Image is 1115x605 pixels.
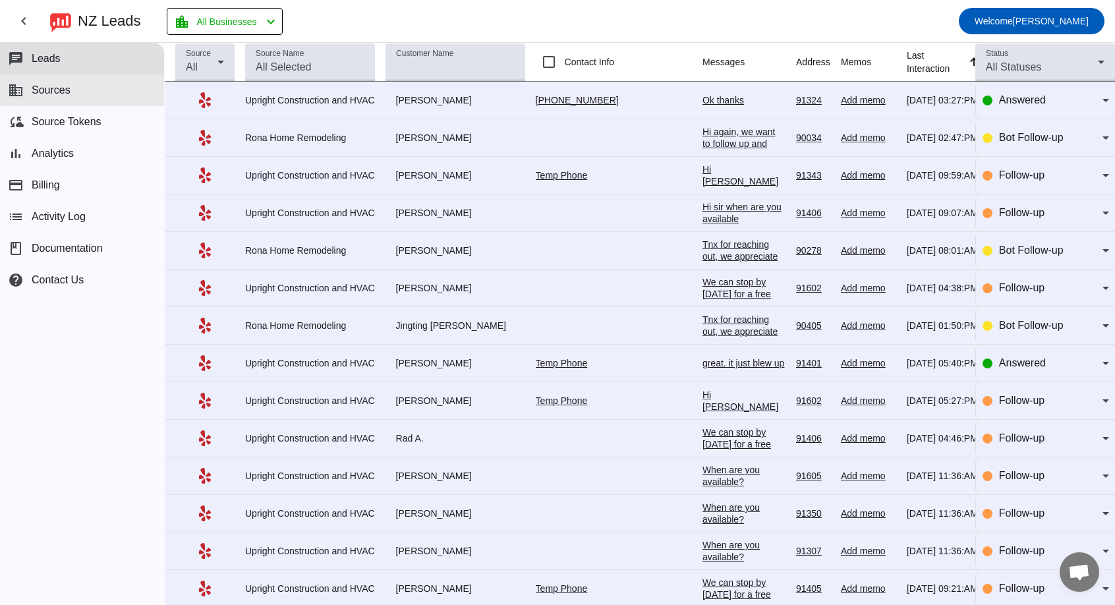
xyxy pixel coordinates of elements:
div: Upright Construction and HVAC [245,470,375,482]
span: Follow-up [999,282,1044,293]
div: [PERSON_NAME] [386,357,525,369]
div: Add memo [841,94,896,106]
div: Add memo [841,169,896,181]
div: [PERSON_NAME] [386,395,525,407]
div: Last Interaction [907,49,967,75]
div: Add memo [841,507,896,519]
div: Upright Construction and HVAC [245,583,375,594]
div: We can stop by [DATE] for a free estimate and diagnosis pls call or text us on [PHONE_NUMBER] As ... [702,426,786,557]
div: [DATE] 02:47:PM [907,132,978,144]
label: Contact Info [562,55,615,69]
mat-icon: Yelp [197,130,213,146]
mat-icon: location_city [174,14,190,30]
div: [DATE] 08:01:AM [907,245,978,256]
div: [PERSON_NAME] [386,545,525,557]
div: ⁠Tnx for reaching out, we appreciate it, you can also contact us via our office number at [PHONE_... [702,239,786,345]
mat-icon: Yelp [197,92,213,108]
mat-label: Source Name [256,49,304,58]
span: Analytics [32,148,74,159]
span: [PERSON_NAME] [975,12,1089,30]
div: Add memo [841,470,896,482]
mat-icon: Yelp [197,393,213,409]
mat-icon: payment [8,177,24,193]
div: [DATE] 04:38:PM [907,282,978,294]
div: Add memo [841,282,896,294]
mat-label: Customer Name [396,49,453,58]
div: Add memo [841,583,896,594]
a: [PHONE_NUMBER] [536,95,619,105]
mat-icon: bar_chart [8,146,24,161]
div: [DATE] 01:50:PM [907,320,978,331]
div: 91405 [796,583,830,594]
div: [PERSON_NAME] [386,583,525,594]
span: Follow-up [999,507,1044,519]
div: Upright Construction and HVAC [245,395,375,407]
div: When are you available? [702,464,786,488]
div: 91406 [796,207,830,219]
div: [PERSON_NAME] [386,94,525,106]
span: Contact Us [32,274,84,286]
span: Follow-up [999,470,1044,481]
div: Add memo [841,357,896,369]
div: Rona Home Remodeling [245,320,375,331]
div: [PERSON_NAME] [386,470,525,482]
div: Ok thanks [702,94,786,106]
div: [DATE] 05:40:PM [907,357,978,369]
a: Temp Phone [536,583,588,594]
div: Upright Construction and HVAC [245,545,375,557]
mat-label: Source [186,49,211,58]
div: 91605 [796,470,830,482]
div: Jingting [PERSON_NAME] [386,320,525,331]
span: Follow-up [999,207,1044,218]
a: Temp Phone [536,358,588,368]
div: Upright Construction and HVAC [245,282,375,294]
div: [DATE] 04:46:PM [907,432,978,444]
div: [PERSON_NAME] [386,207,525,219]
div: [PERSON_NAME] [386,169,525,181]
div: Upright Construction and HVAC [245,507,375,519]
mat-icon: Yelp [197,581,213,596]
th: Messages [702,43,796,82]
mat-icon: list [8,209,24,225]
div: Upright Construction and HVAC [245,432,375,444]
span: Source Tokens [32,116,101,128]
div: ⁠Tnx for reaching out, we appreciate it, you can also contact us via our office number at [PHONE_... [702,314,786,420]
mat-icon: Yelp [197,318,213,333]
div: great. it just blew up [702,357,786,369]
div: [DATE] 09:07:AM [907,207,978,219]
span: Welcome [975,16,1013,26]
span: book [8,241,24,256]
div: Upright Construction and HVAC [245,357,375,369]
div: Add memo [841,320,896,331]
span: Activity Log [32,211,86,223]
span: All Statuses [986,61,1041,72]
div: 91343 [796,169,830,181]
div: 90405 [796,320,830,331]
div: Add memo [841,207,896,219]
div: Add memo [841,545,896,557]
mat-icon: business [8,82,24,98]
span: Answered [999,94,1046,105]
div: [DATE] 11:36:AM [907,470,978,482]
div: 91602 [796,282,830,294]
span: All Businesses [196,13,256,31]
div: We can stop by [DATE] for a free estimate and diagnosis pls call or text us on [PHONE_NUMBER] As ... [702,276,786,407]
span: Leads [32,53,61,65]
div: [DATE] 09:59:AM [907,169,978,181]
div: Hi sir when are you available [702,201,786,225]
button: All Businesses [167,8,283,35]
span: Follow-up [999,169,1044,181]
div: [DATE] 03:27:PM [907,94,978,106]
div: 90034 [796,132,830,144]
mat-icon: Yelp [197,543,213,559]
span: Follow-up [999,583,1044,594]
div: 91350 [796,507,830,519]
div: 91401 [796,357,830,369]
div: Hi [PERSON_NAME] did you get our message [702,163,786,211]
div: [PERSON_NAME] [386,132,525,144]
div: Upright Construction and HVAC [245,207,375,219]
div: [DATE] 11:36:AM [907,507,978,519]
div: Add memo [841,395,896,407]
div: 91406 [796,432,830,444]
div: [DATE] 09:21:AM [907,583,978,594]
